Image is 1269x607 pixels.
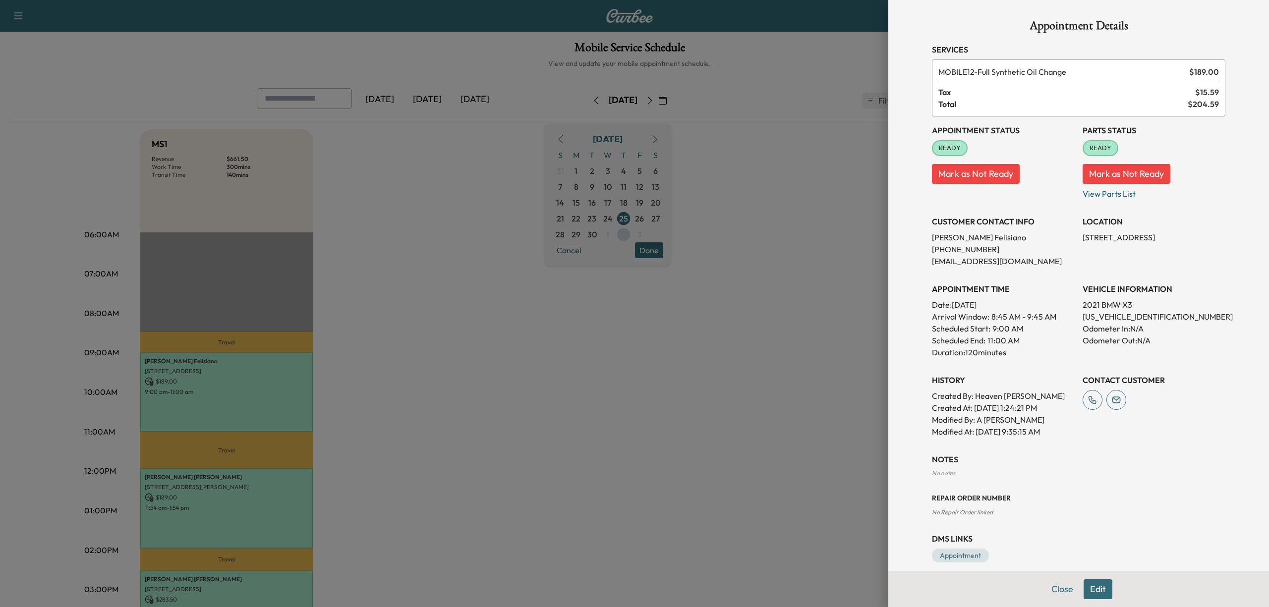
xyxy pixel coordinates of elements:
[1083,283,1225,295] h3: VEHICLE INFORMATION
[1083,334,1225,346] p: Odometer Out: N/A
[1083,299,1225,311] p: 2021 BMW X3
[932,402,1075,414] p: Created At : [DATE] 1:24:21 PM
[932,549,989,562] a: Appointment
[932,283,1075,295] h3: APPOINTMENT TIME
[1188,98,1219,110] span: $ 204.59
[932,124,1075,136] h3: Appointment Status
[932,231,1075,243] p: [PERSON_NAME] Felisiano
[932,469,1225,477] div: No notes
[992,323,1023,334] p: 9:00 AM
[932,414,1075,426] p: Modified By : A [PERSON_NAME]
[938,98,1188,110] span: Total
[932,426,1075,438] p: Modified At : [DATE] 9:35:15 AM
[932,334,985,346] p: Scheduled End:
[1083,311,1225,323] p: [US_VEHICLE_IDENTIFICATION_NUMBER]
[932,216,1075,227] h3: CUSTOMER CONTACT INFO
[932,44,1225,55] h3: Services
[932,533,1225,545] h3: DMS Links
[932,20,1225,36] h1: Appointment Details
[938,66,1185,78] span: Full Synthetic Oil Change
[932,346,1075,358] p: Duration: 120 minutes
[1083,164,1170,184] button: Mark as Not Ready
[1083,184,1225,200] p: View Parts List
[1083,216,1225,227] h3: LOCATION
[938,86,1195,98] span: Tax
[1084,579,1112,599] button: Edit
[932,311,1075,323] p: Arrival Window:
[932,243,1075,255] p: [PHONE_NUMBER]
[932,453,1225,465] h3: NOTES
[932,323,990,334] p: Scheduled Start:
[1084,143,1117,153] span: READY
[932,390,1075,402] p: Created By : Heaven [PERSON_NAME]
[991,311,1056,323] span: 8:45 AM - 9:45 AM
[1189,66,1219,78] span: $ 189.00
[932,164,1020,184] button: Mark as Not Ready
[987,334,1020,346] p: 11:00 AM
[1083,231,1225,243] p: [STREET_ADDRESS]
[933,143,967,153] span: READY
[932,374,1075,386] h3: History
[932,493,1225,503] h3: Repair Order number
[1083,323,1225,334] p: Odometer In: N/A
[1083,124,1225,136] h3: Parts Status
[1195,86,1219,98] span: $ 15.59
[932,508,993,516] span: No Repair Order linked
[1083,374,1225,386] h3: CONTACT CUSTOMER
[932,299,1075,311] p: Date: [DATE]
[1045,579,1080,599] button: Close
[932,255,1075,267] p: [EMAIL_ADDRESS][DOMAIN_NAME]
